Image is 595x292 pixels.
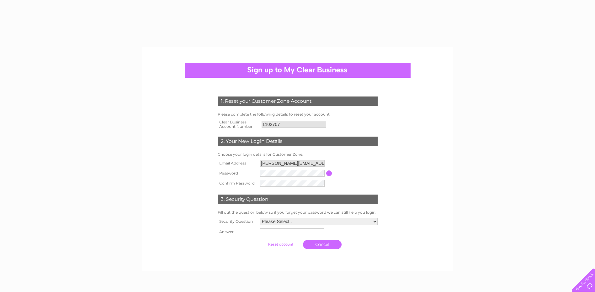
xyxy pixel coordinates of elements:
[216,118,260,131] th: Clear Business Account Number
[216,151,379,158] td: Choose your login details for Customer Zone.
[216,216,258,227] th: Security Question
[216,227,258,237] th: Answer
[216,209,379,216] td: Fill out the question below so if you forget your password we can still help you login.
[216,178,259,188] th: Confirm Password
[303,240,342,249] a: Cancel
[216,158,259,168] th: Email Address
[216,168,259,178] th: Password
[261,240,300,249] input: Submit
[218,195,378,204] div: 3. Security Question
[218,137,378,146] div: 2. Your New Login Details
[218,96,378,106] div: 1. Reset your Customer Zone Account
[216,111,379,118] td: Please complete the following details to reset your account.
[326,170,332,176] input: Information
